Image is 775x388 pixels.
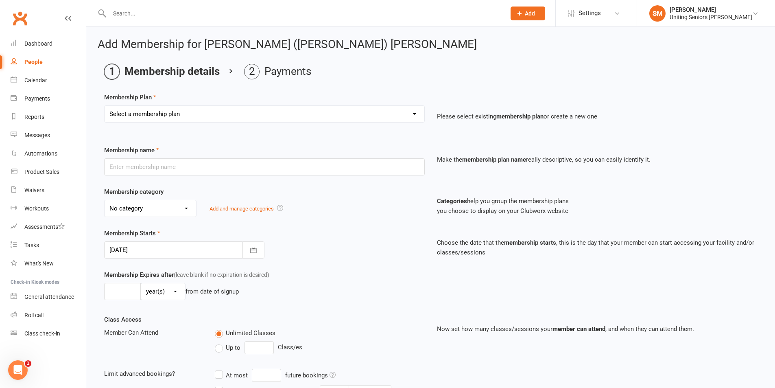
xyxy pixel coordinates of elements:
div: from date of signup [186,287,239,296]
a: Payments [11,90,86,108]
a: Tasks [11,236,86,254]
div: Workouts [24,205,49,212]
div: At most [226,370,248,380]
button: Add [511,7,545,20]
span: Settings [579,4,601,22]
span: Add [525,10,535,17]
div: Uniting Seniors [PERSON_NAME] [670,13,752,21]
label: Class Access [104,315,142,324]
div: Dashboard [24,40,52,47]
div: Assessments [24,224,65,230]
a: General attendance kiosk mode [11,288,86,306]
div: Member Can Attend [98,328,209,338]
a: Messages [11,126,86,145]
div: Limit advanced bookings? [98,369,209,379]
li: Membership details [104,64,220,79]
span: Up to [226,343,240,351]
a: People [11,53,86,71]
div: General attendance [24,294,74,300]
a: Add and manage categories [210,206,274,212]
div: Class check-in [24,330,60,337]
a: Product Sales [11,163,86,181]
li: Payments [244,64,311,79]
label: Membership Plan [104,92,156,102]
div: Roll call [24,312,44,318]
div: What's New [24,260,54,267]
strong: membership starts [504,239,556,246]
div: future bookings [285,370,336,380]
div: Payments [24,95,50,102]
strong: membership plan name [462,156,526,163]
a: Calendar [11,71,86,90]
a: Reports [11,108,86,126]
span: (leave blank if no expiration is desired) [174,272,269,278]
div: [PERSON_NAME] [670,6,752,13]
iframe: Intercom live chat [8,360,28,380]
a: What's New [11,254,86,273]
div: Class/es [215,341,424,354]
label: Membership category [104,187,164,197]
div: Waivers [24,187,44,193]
input: Search... [107,8,500,19]
div: Product Sales [24,169,59,175]
p: Now set how many classes/sessions your , and when they can attend them. [437,324,758,334]
a: Workouts [11,199,86,218]
strong: Categories [437,197,467,205]
div: Reports [24,114,44,120]
label: Membership Expires after [104,270,269,280]
strong: membership plan [496,113,544,120]
label: Membership name [104,145,159,155]
p: Choose the date that the , this is the day that your member can start accessing your facility and... [437,238,758,257]
a: Class kiosk mode [11,324,86,343]
p: Please select existing or create a new one [437,112,758,121]
strong: member can attend [552,325,605,333]
h2: Add Membership for [PERSON_NAME] ([PERSON_NAME]) [PERSON_NAME] [98,38,764,51]
div: Calendar [24,77,47,83]
input: At mostfuture bookings [252,369,281,382]
span: Unlimited Classes [226,328,275,337]
div: People [24,59,43,65]
input: Enter membership name [104,158,425,175]
a: Automations [11,145,86,163]
div: SM [649,5,666,22]
span: 1 [25,360,31,367]
a: Waivers [11,181,86,199]
label: Membership Starts [104,228,160,238]
a: Dashboard [11,35,86,53]
div: Tasks [24,242,39,248]
a: Assessments [11,218,86,236]
p: help you group the membership plans you choose to display on your Clubworx website [437,196,758,216]
a: Roll call [11,306,86,324]
p: Make the really descriptive, so you can easily identify it. [437,155,758,164]
div: Automations [24,150,57,157]
div: Messages [24,132,50,138]
a: Clubworx [10,8,30,28]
